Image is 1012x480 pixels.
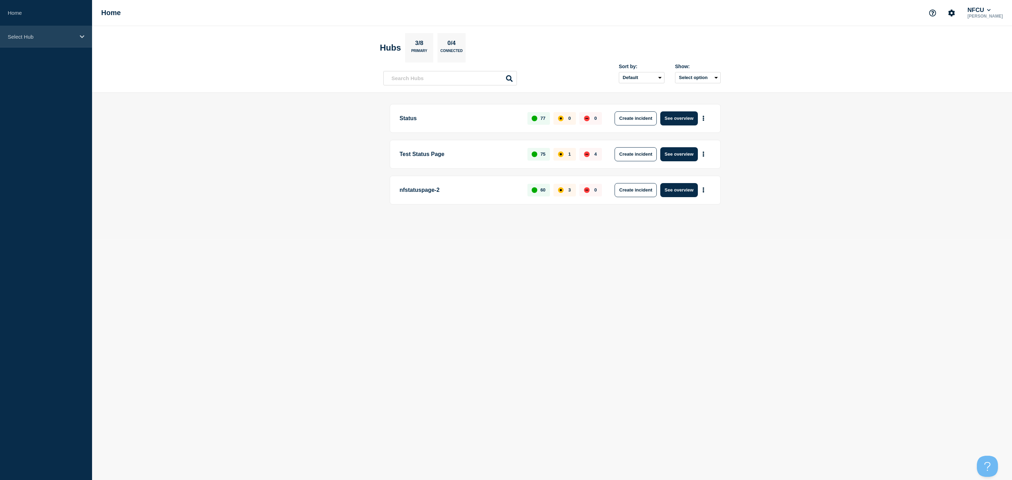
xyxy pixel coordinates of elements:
[584,187,590,193] div: down
[440,49,462,56] p: Connected
[660,111,698,125] button: See overview
[660,147,698,161] button: See overview
[101,9,121,17] h1: Home
[675,72,721,83] button: Select option
[532,151,537,157] div: up
[532,116,537,121] div: up
[615,111,657,125] button: Create incident
[615,147,657,161] button: Create incident
[558,151,564,157] div: affected
[675,64,721,69] div: Show:
[615,183,657,197] button: Create incident
[584,151,590,157] div: down
[944,6,959,20] button: Account settings
[619,64,664,69] div: Sort by:
[445,40,459,49] p: 0/4
[558,116,564,121] div: affected
[411,49,427,56] p: Primary
[925,6,940,20] button: Support
[977,456,998,477] iframe: Help Scout Beacon - Open
[594,116,597,121] p: 0
[400,147,519,161] p: Test Status Page
[400,111,519,125] p: Status
[594,187,597,193] p: 0
[532,187,537,193] div: up
[413,40,426,49] p: 3/8
[619,72,664,83] select: Sort by
[568,187,571,193] p: 3
[699,148,708,161] button: More actions
[660,183,698,197] button: See overview
[540,116,545,121] p: 77
[584,116,590,121] div: down
[540,187,545,193] p: 60
[594,151,597,157] p: 4
[8,34,75,40] p: Select Hub
[558,187,564,193] div: affected
[966,14,1004,19] p: [PERSON_NAME]
[568,151,571,157] p: 1
[380,43,401,53] h2: Hubs
[699,183,708,196] button: More actions
[966,7,992,14] button: NFCU
[383,71,517,85] input: Search Hubs
[699,112,708,125] button: More actions
[400,183,519,197] p: nfstatuspage-2
[540,151,545,157] p: 75
[568,116,571,121] p: 0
